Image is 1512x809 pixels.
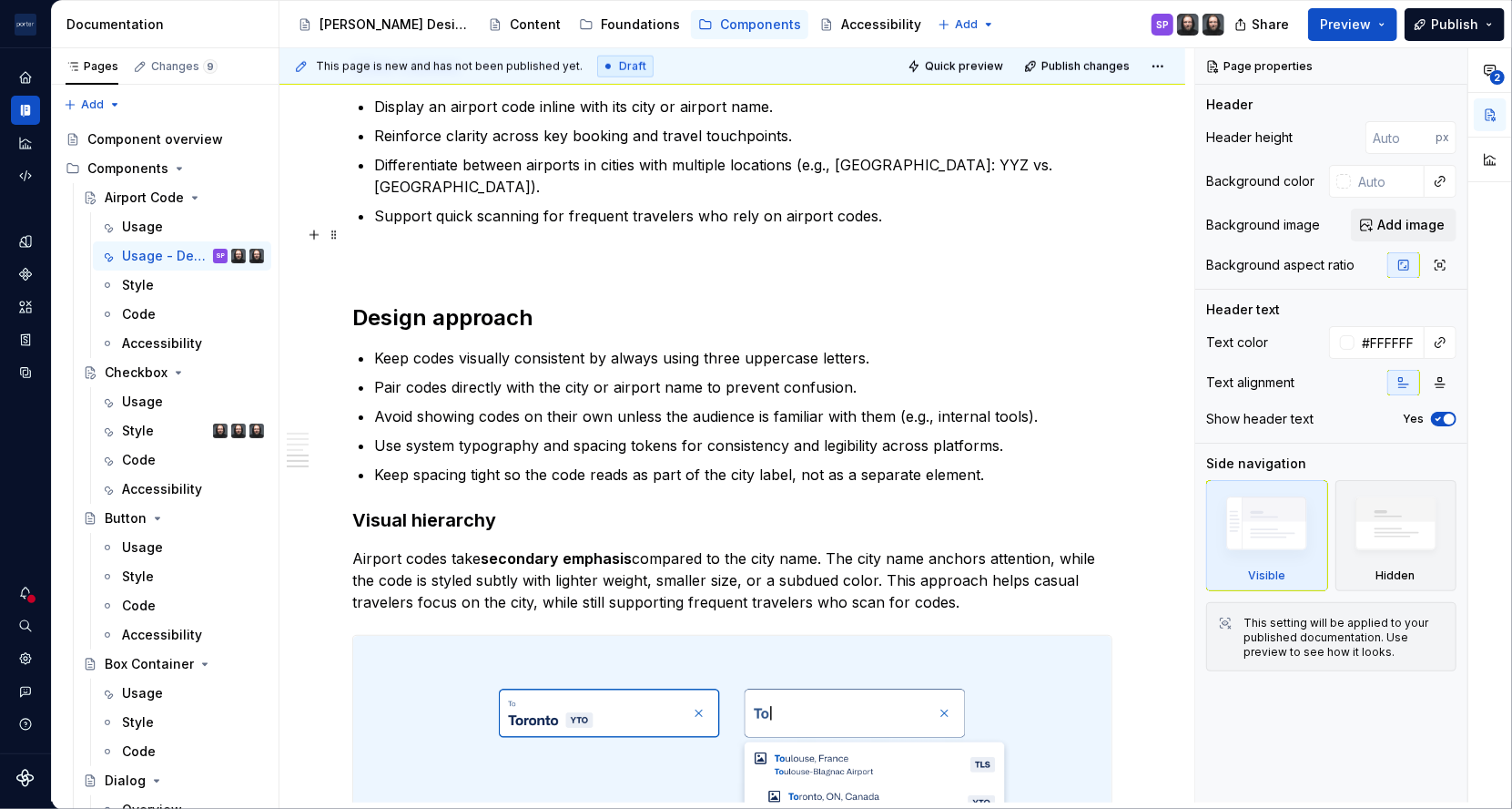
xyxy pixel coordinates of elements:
[66,15,271,34] div: Documentation
[11,579,40,608] button: Notifications
[352,548,1112,613] p: Airport codes take compared to the city name. The city name anchors attention, while the code is ...
[812,10,929,39] a: Accessibility
[93,271,271,300] a: Style
[290,10,477,39] a: [PERSON_NAME] Design
[374,205,1112,227] p: Support quick scanning for frequent travelers who rely on airport codes.
[105,772,146,790] div: Dialog
[122,334,202,353] div: Accessibility
[122,597,156,615] div: Code
[1019,54,1138,79] button: Publish changes
[1206,301,1280,319] div: Header text
[93,329,271,358] a: Accessibility
[76,766,271,795] a: Dialog
[93,241,271,271] a: Usage - DemoSPTeunis VorsteveldTeunis Vorsteveld
[11,260,40,289] a: Components
[1206,256,1355,274] div: Background aspect ratio
[720,15,801,34] div: Components
[122,393,163,411] div: Usage
[122,218,163,236] div: Usage
[122,247,209,265] div: Usage - Demo
[66,59,118,74] div: Pages
[76,358,271,387] a: Checkbox
[374,347,1112,369] p: Keep codes visually consistent by always using three uppercase letters.
[93,533,271,562] a: Usage
[11,292,40,322] a: Assets
[374,376,1112,398] p: Pair codes directly with the city or airport name to prevent confusion.
[231,249,246,263] img: Teunis Vorsteveld
[1156,17,1169,32] div: SP
[1206,410,1314,428] div: Show header text
[11,611,40,640] div: Search ⌘K
[1041,59,1130,74] span: Publish changes
[1365,121,1436,154] input: Auto
[87,159,168,178] div: Components
[58,125,271,154] a: Component overview
[1206,374,1294,392] div: Text alignment
[11,63,40,92] a: Home
[374,154,1112,198] p: Differentiate between airports in cities with multiple locations (e.g., [GEOGRAPHIC_DATA]: YYZ vs...
[481,10,568,39] a: Content
[87,130,223,148] div: Component overview
[93,620,271,650] a: Accessibility
[105,189,184,207] div: Airport Code
[1436,130,1449,145] p: px
[619,59,646,74] span: Draft
[1308,8,1397,41] button: Preview
[122,742,156,761] div: Code
[1225,8,1301,41] button: Share
[93,387,271,416] a: Usage
[11,677,40,706] button: Contact support
[1206,455,1306,473] div: Side navigation
[11,644,40,673] a: Settings
[58,92,127,118] button: Add
[93,562,271,591] a: Style
[1248,568,1285,583] div: Visible
[122,276,154,294] div: Style
[203,59,218,74] span: 9
[481,549,632,568] strong: secondary emphasis
[1206,96,1253,114] div: Header
[11,128,40,158] a: Analytics
[216,247,225,265] div: SP
[841,15,921,34] div: Accessibility
[93,737,271,766] a: Code
[601,15,680,34] div: Foundations
[249,424,264,438] img: Teunis Vorsteveld
[290,6,929,43] div: Page tree
[105,364,167,382] div: Checkbox
[11,161,40,190] a: Code automation
[249,249,264,263] img: Teunis Vorsteveld
[320,15,470,34] div: [PERSON_NAME] Design
[122,538,163,557] div: Usage
[1206,128,1293,147] div: Header height
[374,125,1112,147] p: Reinforce clarity across key booking and travel touchpoints.
[11,227,40,256] a: Design tokens
[1243,616,1445,660] div: This setting will be applied to your published documentation. Use preview to see how it looks.
[93,445,271,475] a: Code
[76,650,271,679] a: Box Container
[122,451,156,469] div: Code
[76,183,271,212] a: Airport Code
[11,358,40,387] a: Data sources
[93,708,271,737] a: Style
[1252,15,1289,34] span: Share
[352,507,1112,533] h3: Visual hierarchy
[1351,165,1425,198] input: Auto
[1431,15,1478,34] span: Publish
[374,435,1112,456] p: Use system typography and spacing tokens for consistency and legibility across platforms.
[11,325,40,354] div: Storybook stories
[93,475,271,504] a: Accessibility
[932,12,1000,37] button: Add
[122,713,154,732] div: Style
[510,15,561,34] div: Content
[1403,412,1424,426] label: Yes
[955,17,978,32] span: Add
[1320,15,1371,34] span: Preview
[1351,209,1456,241] button: Add image
[316,59,583,74] span: This page is new and has not been published yet.
[374,405,1112,427] p: Avoid showing codes on their own unless the audience is familiar with them (e.g., internal tools).
[151,59,218,74] div: Changes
